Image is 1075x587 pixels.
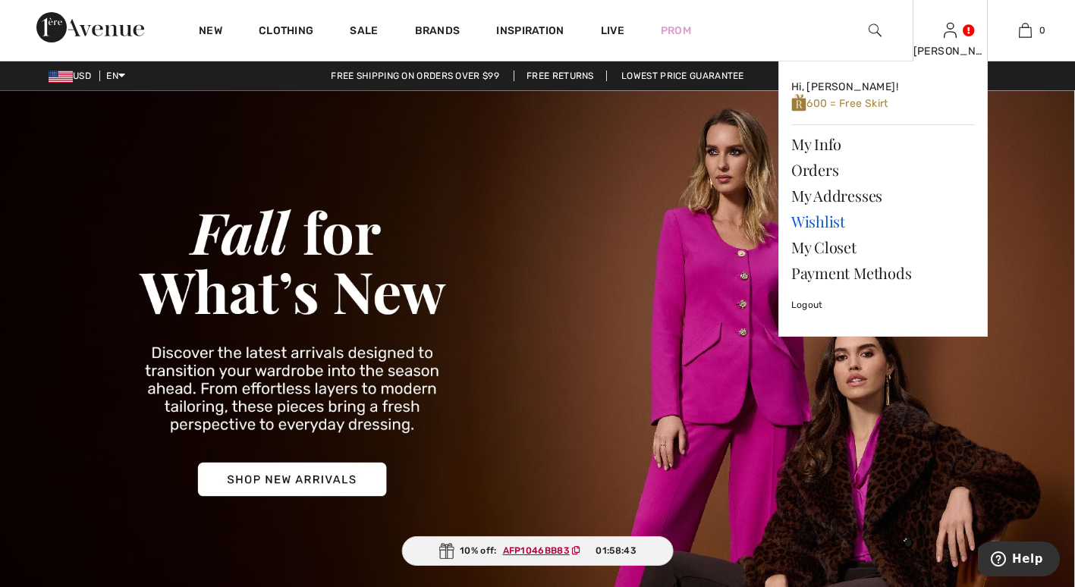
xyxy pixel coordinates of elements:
[791,80,898,93] span: Hi, [PERSON_NAME]!
[944,21,957,39] img: My Info
[661,23,691,39] a: Prom
[791,234,975,260] a: My Closet
[596,544,636,557] span: 01:58:43
[415,24,460,40] a: Brands
[791,74,975,118] a: Hi, [PERSON_NAME]! 600 = Free Skirt
[401,536,674,566] div: 10% off:
[601,23,624,39] a: Live
[350,24,378,40] a: Sale
[438,543,454,559] img: Gift.svg
[791,97,888,110] span: 600 = Free Skirt
[503,545,570,556] ins: AFP1046BB83
[199,24,222,40] a: New
[791,131,975,157] a: My Info
[791,209,975,234] a: Wishlist
[791,183,975,209] a: My Addresses
[106,71,125,81] span: EN
[49,71,73,83] img: US Dollar
[913,43,987,59] div: [PERSON_NAME]
[319,71,511,81] a: Free shipping on orders over $99
[36,12,144,42] img: 1ère Avenue
[791,157,975,183] a: Orders
[791,260,975,286] a: Payment Methods
[944,23,957,37] a: Sign In
[791,93,807,112] img: loyalty_logo_r.svg
[259,24,313,40] a: Clothing
[1019,21,1032,39] img: My Bag
[49,71,97,81] span: USD
[496,24,564,40] span: Inspiration
[978,541,1060,579] iframe: Opens a widget where you can find more information
[791,286,975,324] a: Logout
[609,71,756,81] a: Lowest Price Guarantee
[514,71,607,81] a: Free Returns
[989,21,1062,39] a: 0
[869,21,882,39] img: search the website
[1039,24,1045,37] span: 0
